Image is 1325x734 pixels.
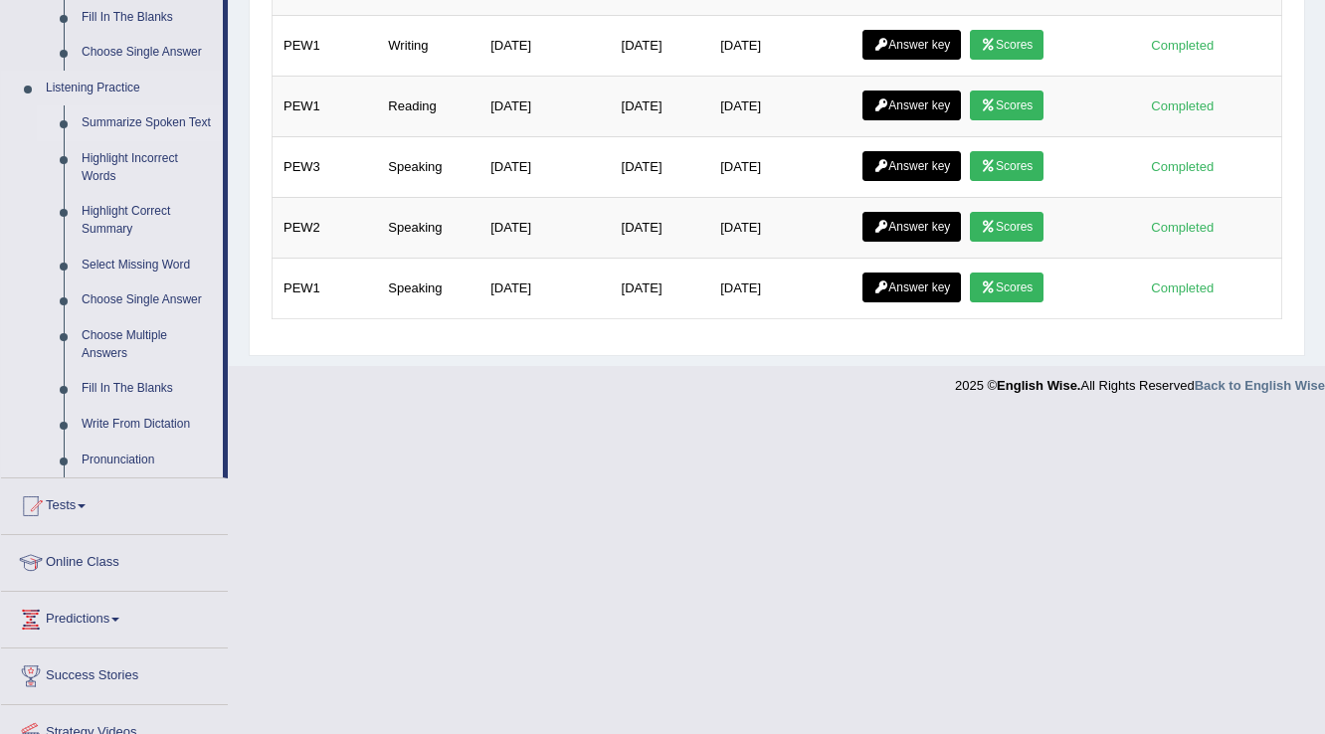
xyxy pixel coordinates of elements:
a: Predictions [1,592,228,642]
div: Completed [1144,35,1222,56]
td: Speaking [377,198,479,259]
a: Pronunciation [73,443,223,478]
td: [DATE] [611,137,710,198]
div: 2025 © All Rights Reserved [955,366,1325,395]
a: Choose Multiple Answers [73,318,223,371]
a: Success Stories [1,648,228,698]
td: Speaking [377,137,479,198]
a: Select Missing Word [73,248,223,283]
td: PEW2 [273,198,378,259]
a: Answer key [862,30,961,60]
a: Choose Single Answer [73,282,223,318]
a: Scores [970,91,1043,120]
div: Completed [1144,95,1222,116]
a: Write From Dictation [73,407,223,443]
a: Answer key [862,91,961,120]
a: Highlight Incorrect Words [73,141,223,194]
td: [DATE] [479,137,610,198]
a: Summarize Spoken Text [73,105,223,141]
td: [DATE] [709,137,852,198]
a: Scores [970,30,1043,60]
td: [DATE] [709,259,852,319]
a: Scores [970,212,1043,242]
a: Fill In The Blanks [73,371,223,407]
a: Listening Practice [37,71,223,106]
a: Scores [970,273,1043,302]
td: [DATE] [709,16,852,77]
td: [DATE] [479,198,610,259]
a: Highlight Correct Summary [73,194,223,247]
td: PEW1 [273,259,378,319]
td: Speaking [377,259,479,319]
div: Completed [1144,156,1222,177]
a: Tests [1,478,228,528]
td: [DATE] [611,77,710,137]
td: Writing [377,16,479,77]
td: [DATE] [611,16,710,77]
a: Scores [970,151,1043,181]
td: Reading [377,77,479,137]
a: Online Class [1,535,228,585]
td: PEW1 [273,16,378,77]
a: Back to English Wise [1195,378,1325,393]
a: Answer key [862,212,961,242]
strong: English Wise. [997,378,1080,393]
td: [DATE] [479,16,610,77]
td: PEW1 [273,77,378,137]
div: Completed [1144,277,1222,298]
div: Completed [1144,217,1222,238]
a: Choose Single Answer [73,35,223,71]
td: [DATE] [611,259,710,319]
a: Answer key [862,273,961,302]
a: Answer key [862,151,961,181]
td: [DATE] [479,77,610,137]
td: [DATE] [479,259,610,319]
td: PEW3 [273,137,378,198]
td: [DATE] [611,198,710,259]
td: [DATE] [709,77,852,137]
td: [DATE] [709,198,852,259]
